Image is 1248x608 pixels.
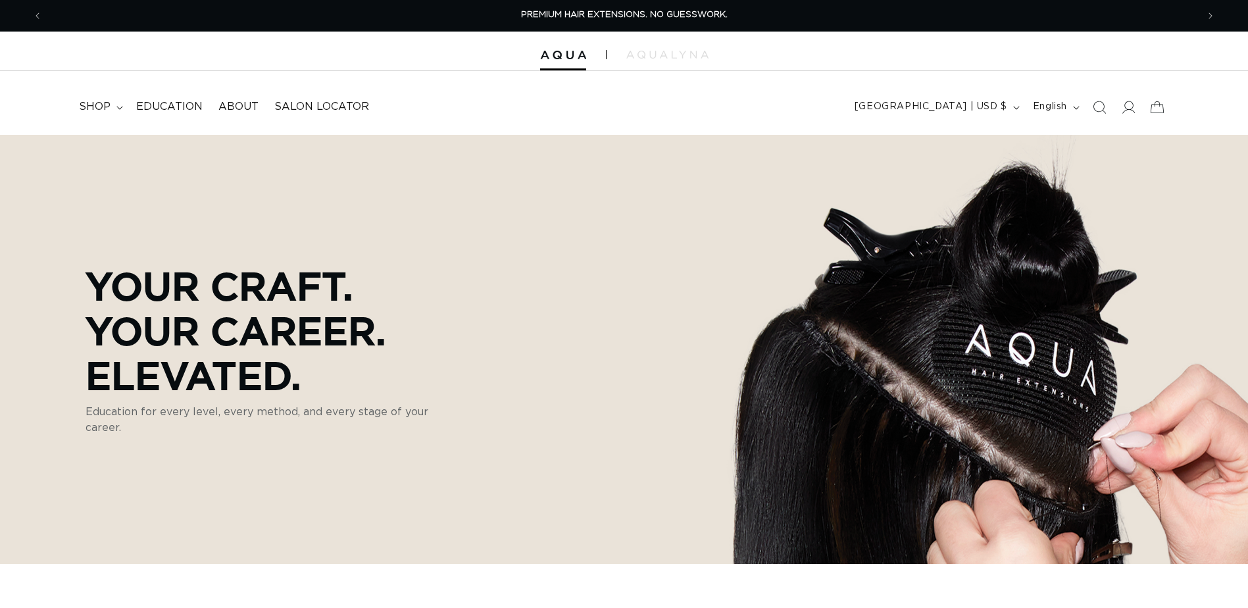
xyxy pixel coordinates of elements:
[79,100,111,114] span: shop
[71,92,128,122] summary: shop
[626,51,709,59] img: aqualyna.com
[218,100,259,114] span: About
[86,404,461,436] p: Education for every level, every method, and every stage of your career.
[266,92,377,122] a: Salon Locator
[1033,100,1067,114] span: English
[540,51,586,60] img: Aqua Hair Extensions
[274,100,369,114] span: Salon Locator
[128,92,211,122] a: Education
[1085,93,1114,122] summary: Search
[23,3,52,28] button: Previous announcement
[211,92,266,122] a: About
[86,263,461,397] p: Your Craft. Your Career. Elevated.
[847,95,1025,120] button: [GEOGRAPHIC_DATA] | USD $
[1196,3,1225,28] button: Next announcement
[136,100,203,114] span: Education
[521,11,728,19] span: PREMIUM HAIR EXTENSIONS. NO GUESSWORK.
[855,100,1007,114] span: [GEOGRAPHIC_DATA] | USD $
[1025,95,1085,120] button: English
